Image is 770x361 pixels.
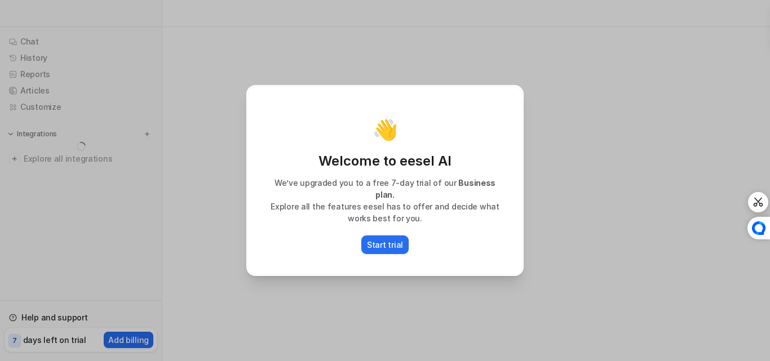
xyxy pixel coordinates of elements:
button: Start trial [361,235,409,254]
p: 👋 [373,118,398,141]
p: We’ve upgraded you to a free 7-day trial of our [259,177,511,200]
p: Start trial [367,239,403,251]
p: Welcome to eesel AI [259,152,511,170]
p: Explore all the features eesel has to offer and decide what works best for you. [259,200,511,224]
